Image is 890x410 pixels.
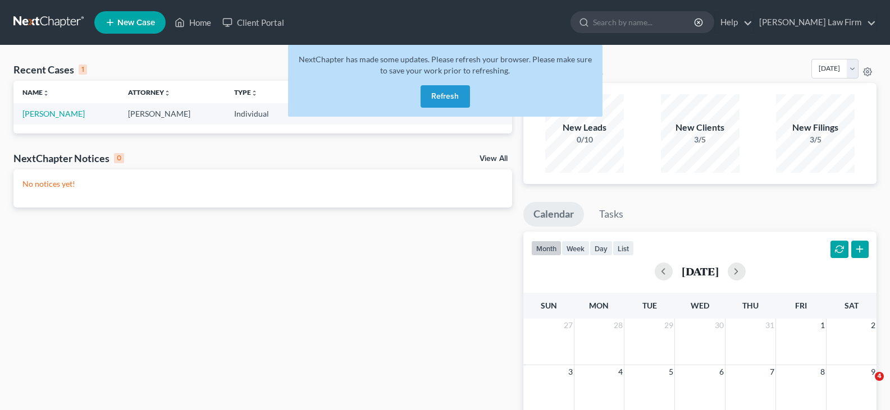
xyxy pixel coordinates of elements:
[819,319,826,332] span: 1
[590,241,613,256] button: day
[22,178,503,190] p: No notices yet!
[545,134,624,145] div: 0/10
[845,301,859,310] span: Sat
[299,54,592,75] span: NextChapter has made some updates. Please refresh your browser. Please make sure to save your wor...
[43,90,49,96] i: unfold_more
[682,265,719,277] h2: [DATE]
[870,365,877,379] span: 9
[776,134,855,145] div: 3/5
[642,301,657,310] span: Tue
[421,85,470,108] button: Refresh
[164,90,171,96] i: unfold_more
[169,12,217,33] a: Home
[661,134,740,145] div: 3/5
[668,365,674,379] span: 5
[875,372,884,381] span: 4
[114,153,124,163] div: 0
[22,109,85,118] a: [PERSON_NAME]
[715,12,752,33] a: Help
[819,365,826,379] span: 8
[870,319,877,332] span: 2
[714,319,725,332] span: 30
[776,121,855,134] div: New Filings
[217,12,290,33] a: Client Portal
[663,319,674,332] span: 29
[562,241,590,256] button: week
[589,301,609,310] span: Mon
[795,301,807,310] span: Fri
[13,151,124,165] div: NextChapter Notices
[523,202,584,227] a: Calendar
[593,12,696,33] input: Search by name...
[754,12,876,33] a: [PERSON_NAME] Law Firm
[613,241,634,256] button: list
[769,365,775,379] span: 7
[22,88,49,96] a: Nameunfold_more
[691,301,709,310] span: Wed
[119,103,225,124] td: [PERSON_NAME]
[234,88,258,96] a: Typeunfold_more
[589,202,633,227] a: Tasks
[13,63,87,76] div: Recent Cases
[617,365,624,379] span: 4
[128,88,171,96] a: Attorneyunfold_more
[545,121,624,134] div: New Leads
[79,65,87,75] div: 1
[480,155,508,163] a: View All
[567,365,574,379] span: 3
[852,372,879,399] iframe: Intercom live chat
[563,319,574,332] span: 27
[531,241,562,256] button: month
[117,19,155,27] span: New Case
[251,90,258,96] i: unfold_more
[661,121,740,134] div: New Clients
[742,301,759,310] span: Thu
[718,365,725,379] span: 6
[225,103,295,124] td: Individual
[613,319,624,332] span: 28
[541,301,557,310] span: Sun
[764,319,775,332] span: 31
